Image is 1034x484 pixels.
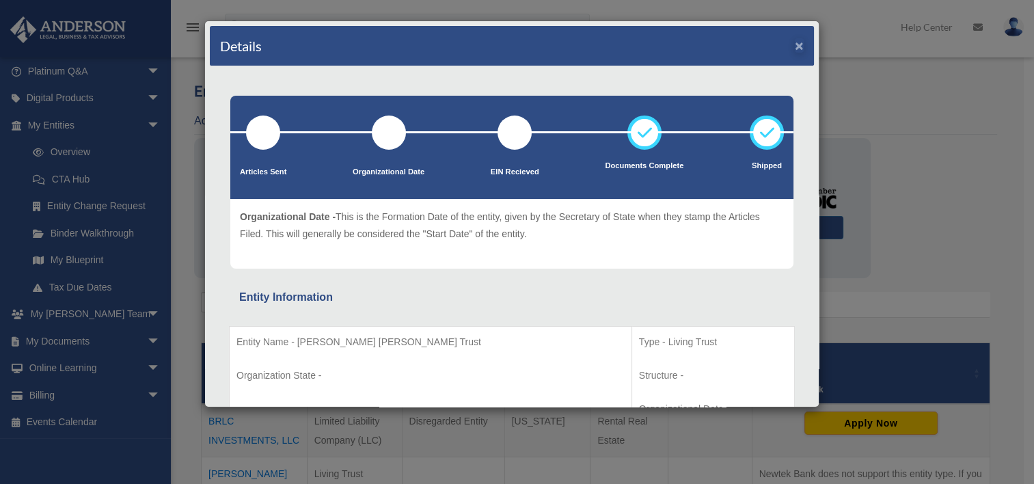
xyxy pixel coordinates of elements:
[353,165,424,179] p: Organizational Date
[236,334,625,351] p: Entity Name - [PERSON_NAME] [PERSON_NAME] Trust
[240,209,784,242] p: This is the Formation Date of the entity, given by the Secretary of State when they stamp the Art...
[639,401,787,418] p: Organizational Date -
[236,367,625,384] p: Organization State -
[239,288,785,307] div: Entity Information
[795,38,804,53] button: ×
[220,36,262,55] h4: Details
[491,165,539,179] p: EIN Recieved
[605,159,683,173] p: Documents Complete
[639,367,787,384] p: Structure -
[639,334,787,351] p: Type - Living Trust
[240,211,336,222] span: Organizational Date -
[240,165,286,179] p: Articles Sent
[750,159,784,173] p: Shipped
